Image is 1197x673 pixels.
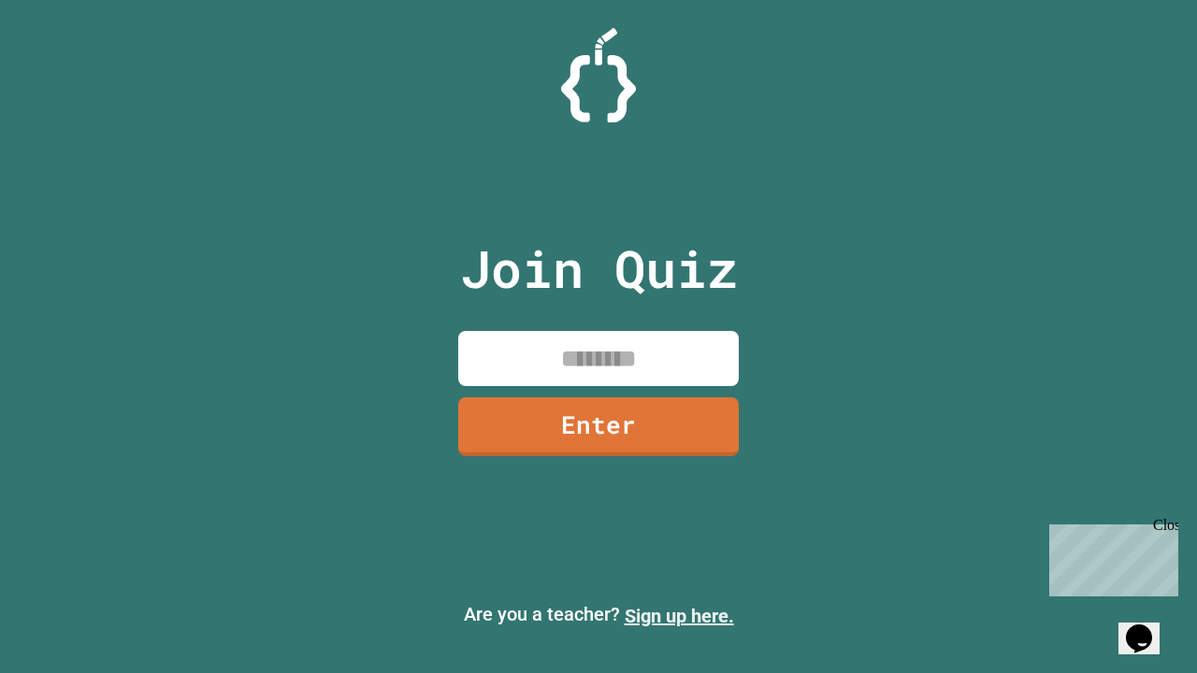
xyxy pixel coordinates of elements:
img: Logo.svg [561,28,636,122]
p: Join Quiz [460,230,738,308]
p: Are you a teacher? [15,600,1182,630]
div: Chat with us now!Close [7,7,129,119]
a: Sign up here. [625,605,734,627]
iframe: chat widget [1118,598,1178,654]
a: Enter [458,397,739,456]
iframe: chat widget [1042,517,1178,596]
